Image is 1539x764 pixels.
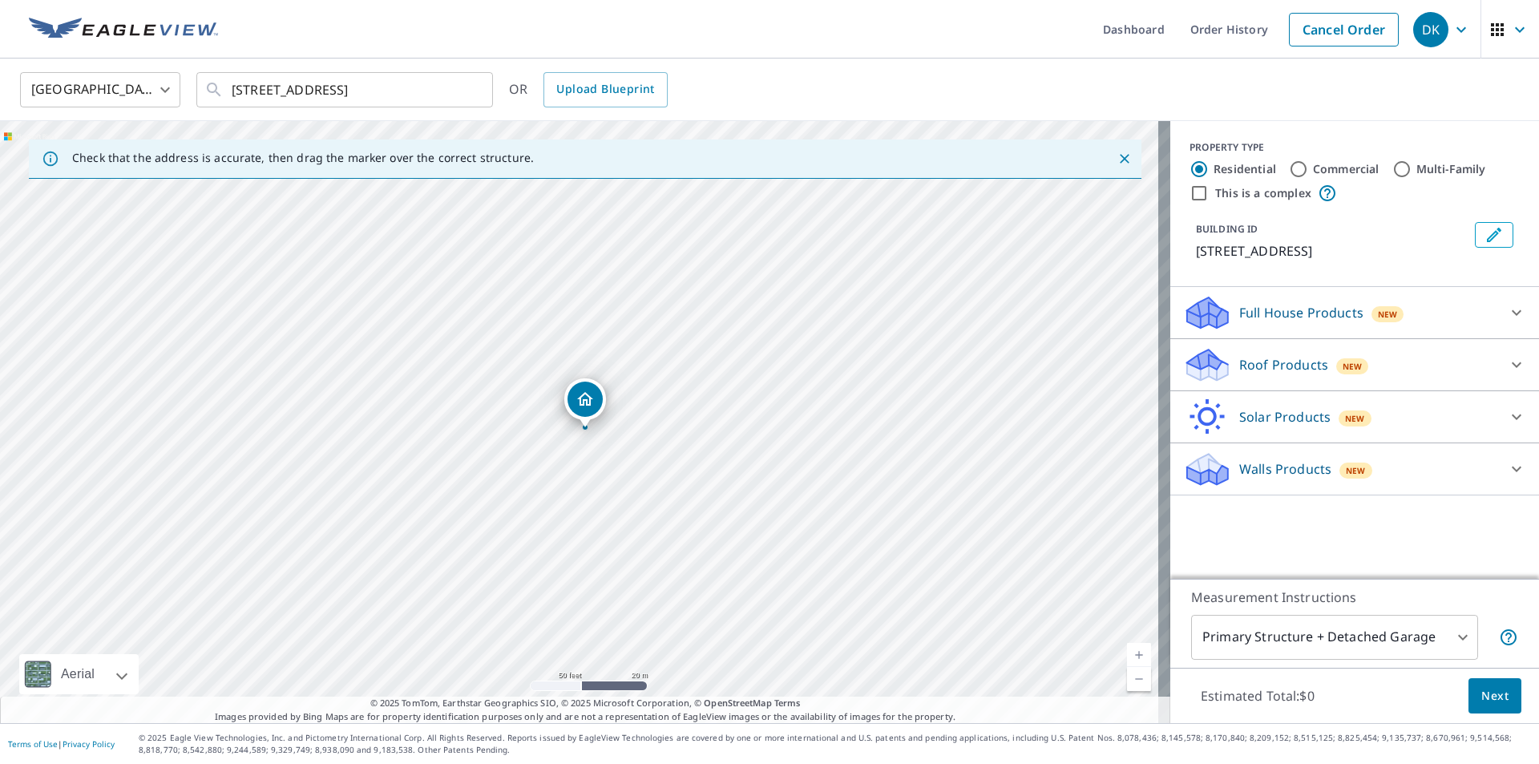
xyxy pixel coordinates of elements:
[1215,185,1311,201] label: This is a complex
[564,378,606,428] div: Dropped pin, building 1, Residential property, 1143 Jasmine Dr Fort Mill, SC 29707
[543,72,667,107] a: Upload Blueprint
[1345,412,1365,425] span: New
[56,654,99,694] div: Aerial
[556,79,654,99] span: Upload Blueprint
[1343,360,1363,373] span: New
[1239,303,1363,322] p: Full House Products
[8,739,115,749] p: |
[1413,12,1448,47] div: DK
[1475,222,1513,248] button: Edit building 1
[1191,615,1478,660] div: Primary Structure + Detached Garage
[29,18,218,42] img: EV Logo
[1127,667,1151,691] a: Current Level 19, Zoom Out
[1196,241,1468,261] p: [STREET_ADDRESS]
[1114,148,1135,169] button: Close
[1183,398,1526,436] div: Solar ProductsNew
[1481,686,1509,706] span: Next
[1191,588,1518,607] p: Measurement Instructions
[704,697,771,709] a: OpenStreetMap
[1499,628,1518,647] span: Your report will include the primary structure and a detached garage if one exists.
[509,72,668,107] div: OR
[370,697,801,710] span: © 2025 TomTom, Earthstar Geographics SIO, © 2025 Microsoft Corporation, ©
[8,738,58,750] a: Terms of Use
[1378,308,1398,321] span: New
[1127,643,1151,667] a: Current Level 19, Zoom In
[63,738,115,750] a: Privacy Policy
[1289,13,1399,46] a: Cancel Order
[232,67,460,112] input: Search by address or latitude-longitude
[1214,161,1276,177] label: Residential
[1196,222,1258,236] p: BUILDING ID
[1416,161,1486,177] label: Multi-Family
[1239,407,1331,426] p: Solar Products
[1239,355,1328,374] p: Roof Products
[1468,678,1521,714] button: Next
[1239,459,1331,479] p: Walls Products
[1183,346,1526,384] div: Roof ProductsNew
[1188,678,1327,713] p: Estimated Total: $0
[20,67,180,112] div: [GEOGRAPHIC_DATA]
[1346,464,1366,477] span: New
[1190,140,1520,155] div: PROPERTY TYPE
[1183,450,1526,488] div: Walls ProductsNew
[774,697,801,709] a: Terms
[139,732,1531,756] p: © 2025 Eagle View Technologies, Inc. and Pictometry International Corp. All Rights Reserved. Repo...
[1183,293,1526,332] div: Full House ProductsNew
[72,151,534,165] p: Check that the address is accurate, then drag the marker over the correct structure.
[19,654,139,694] div: Aerial
[1313,161,1379,177] label: Commercial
